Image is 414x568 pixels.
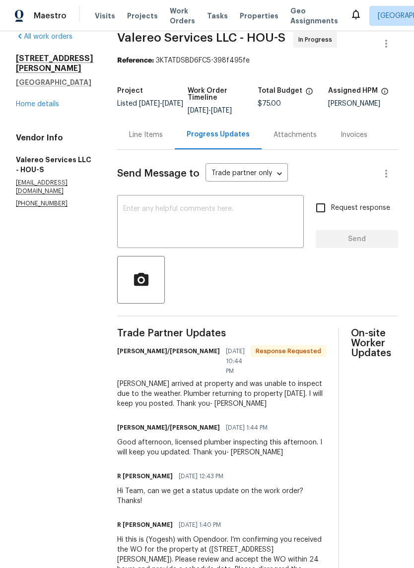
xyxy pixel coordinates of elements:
span: Send Message to [117,169,200,179]
h6: [PERSON_NAME]/[PERSON_NAME] [117,423,220,433]
span: [DATE] 12:43 PM [179,471,223,481]
span: Geo Assignments [290,6,338,26]
span: The hpm assigned to this work order. [381,87,389,100]
span: [DATE] [211,107,232,114]
a: All work orders [16,33,72,40]
span: [DATE] [188,107,208,114]
div: Line Items [129,130,163,140]
h4: Vendor Info [16,133,93,143]
div: Hi Team, can we get a status update on the work order? Thanks! [117,486,326,506]
span: In Progress [298,35,336,45]
span: Listed [117,100,183,107]
span: Work Orders [170,6,195,26]
h6: R [PERSON_NAME] [117,471,173,481]
h6: R [PERSON_NAME] [117,520,173,530]
span: Visits [95,11,115,21]
span: Request response [331,203,390,213]
span: [DATE] 10:44 PM [226,346,245,376]
span: Tasks [207,12,228,19]
div: [PERSON_NAME] arrived at property and was unable to inspect due to the weather. Plumber returning... [117,379,326,409]
h6: [PERSON_NAME]/[PERSON_NAME] [117,346,220,356]
span: Maestro [34,11,67,21]
div: Attachments [274,130,317,140]
span: - [188,107,232,114]
span: [DATE] [162,100,183,107]
span: $75.00 [258,100,281,107]
div: 3KTATDSBD6FC5-398f495fe [117,56,398,65]
div: Invoices [341,130,367,140]
span: Trade Partner Updates [117,328,326,338]
span: Valereo Services LLC - HOU-S [117,32,285,44]
span: [DATE] 1:44 PM [226,423,268,433]
span: [DATE] [139,100,160,107]
h5: Valereo Services LLC - HOU-S [16,155,93,175]
a: Home details [16,101,59,108]
span: The total cost of line items that have been proposed by Opendoor. This sum includes line items th... [305,87,313,100]
b: Reference: [117,57,154,64]
div: Progress Updates [187,129,250,139]
span: Projects [127,11,158,21]
span: On-site Worker Updates [351,328,398,358]
span: [DATE] 1:40 PM [179,520,221,530]
div: Trade partner only [206,166,288,182]
h5: Assigned HPM [328,87,378,94]
span: - [139,100,183,107]
span: Response Requested [252,346,325,356]
h5: Project [117,87,143,94]
div: [PERSON_NAME] [328,100,399,107]
h5: Work Order Timeline [188,87,258,101]
div: Good afternoon, licensed plumber inspecting this afternoon. I will keep you updated. Thank you- [... [117,438,326,457]
h5: Total Budget [258,87,302,94]
span: Properties [240,11,278,21]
